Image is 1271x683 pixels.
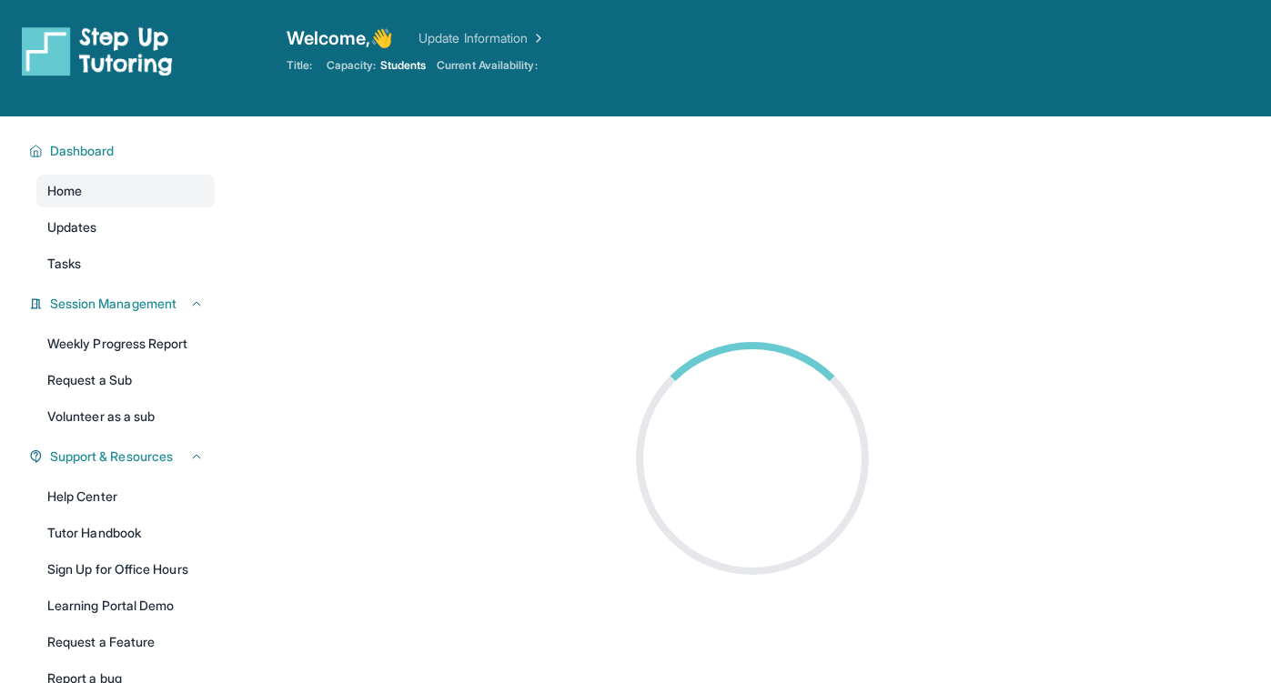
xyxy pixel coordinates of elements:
a: Weekly Progress Report [36,327,215,360]
a: Update Information [419,29,546,47]
a: Help Center [36,480,215,513]
span: Students [380,58,427,73]
a: Tutor Handbook [36,517,215,549]
img: logo [22,25,173,76]
span: Welcome, 👋 [287,25,394,51]
a: Updates [36,211,215,244]
span: Title: [287,58,312,73]
a: Request a Sub [36,364,215,397]
span: Capacity: [327,58,377,73]
img: Chevron Right [528,29,546,47]
span: Updates [47,218,97,236]
span: Session Management [50,295,177,313]
span: Support & Resources [50,447,173,466]
button: Dashboard [43,142,204,160]
a: Tasks [36,247,215,280]
a: Home [36,175,215,207]
button: Session Management [43,295,204,313]
a: Volunteer as a sub [36,400,215,433]
span: Tasks [47,255,81,273]
a: Request a Feature [36,626,215,658]
span: Current Availability: [437,58,537,73]
button: Support & Resources [43,447,204,466]
span: Home [47,182,82,200]
a: Learning Portal Demo [36,589,215,622]
span: Dashboard [50,142,115,160]
a: Sign Up for Office Hours [36,553,215,586]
